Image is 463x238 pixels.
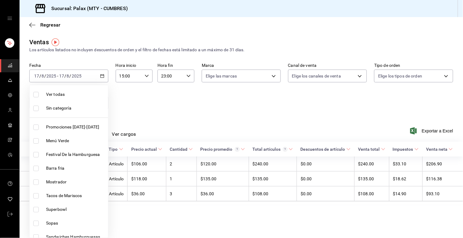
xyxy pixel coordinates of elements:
span: Festival De la Hamburguesa [46,151,106,158]
span: Superbowl [46,206,106,213]
img: Tooltip marker [52,38,59,46]
span: Ver todas [46,91,106,98]
span: Sopas [46,220,106,226]
span: Mostrador [46,179,106,185]
span: Barra fria [46,165,106,171]
span: Sin categoría [46,105,106,111]
span: Tacos de Mariscos [46,193,106,199]
span: Menú Verde [46,138,106,144]
span: Promociones [DATE]-[DATE] [46,124,106,130]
